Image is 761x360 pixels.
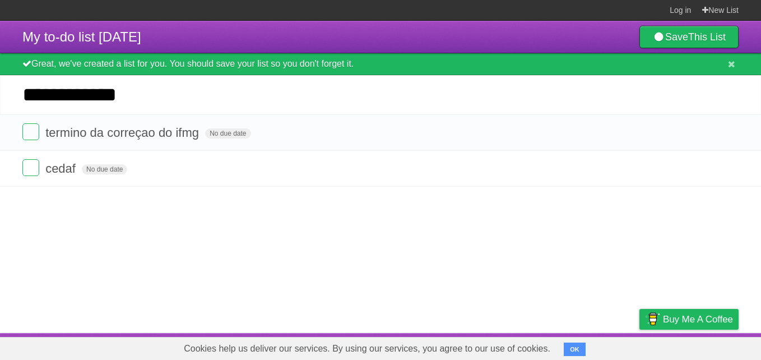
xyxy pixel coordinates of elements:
b: This List [688,31,726,43]
span: Buy me a coffee [663,310,733,329]
span: termino da correçao do ifmg [45,126,202,140]
label: Done [22,159,39,176]
a: Terms [587,336,611,357]
img: Buy me a coffee [645,310,660,329]
span: cedaf [45,161,78,176]
span: My to-do list [DATE] [22,29,141,44]
label: Done [22,123,39,140]
button: OK [564,343,586,356]
a: Suggest a feature [668,336,739,357]
a: About [490,336,514,357]
a: Privacy [625,336,654,357]
a: Buy me a coffee [639,309,739,330]
a: Developers [527,336,573,357]
span: No due date [82,164,127,174]
a: SaveThis List [639,26,739,48]
span: Cookies help us deliver our services. By using our services, you agree to our use of cookies. [173,338,562,360]
span: No due date [205,128,250,139]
